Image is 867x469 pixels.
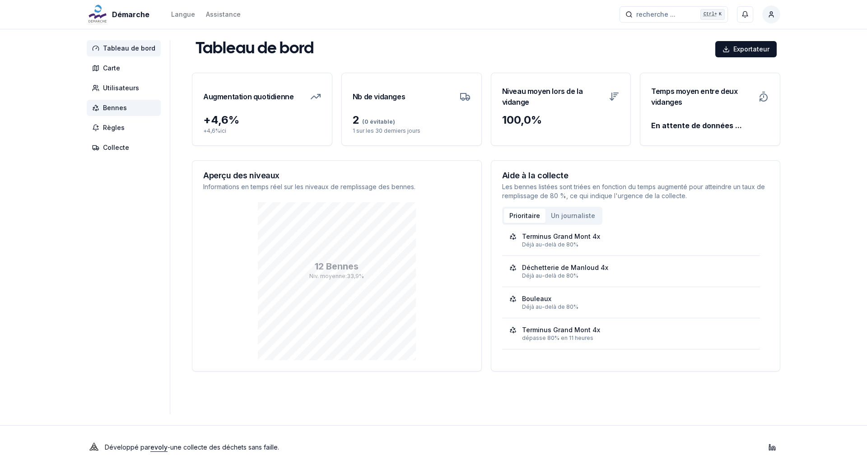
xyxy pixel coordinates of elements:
font: Utilisateurs [103,84,139,92]
font: ici [220,127,226,134]
font: + [203,113,211,126]
font: Assistance [206,10,241,18]
font: Aperçu des niveaux [203,171,280,180]
font: Bouleaux [522,295,551,302]
button: recherche ...Ctrl+K [620,6,728,23]
img: Logo Evoly [87,440,101,455]
font: Temps moyen entre deux vidanges [651,87,737,107]
font: Informations en temps réel sur les niveaux de remplissage des bennes. [203,183,415,190]
font: Niveau moyen lors de la vidange [502,87,583,107]
font: Carte [103,64,120,72]
font: (0 évitable) [362,118,395,125]
font: sur les 30 derniers jours [356,127,420,134]
a: Déchetterie de Manloud 4xDéjà au-delà de 80% [509,263,753,279]
font: Terminus Grand Mont 4x [522,326,600,334]
a: Règles [87,120,164,136]
font: . [278,443,279,451]
font: % [215,127,220,134]
font: Collecte [103,144,129,151]
font: Aide à la collecte [502,171,569,180]
a: Carte [87,60,164,76]
button: Exportateur [715,41,777,57]
font: Prioritaire [509,212,540,219]
font: Développé par [105,443,150,451]
a: evoly [150,443,168,451]
font: Bennes [103,104,127,111]
a: Assistance [206,9,241,20]
font: 100,0 [502,113,531,126]
font: Règles [103,124,125,131]
font: + [203,127,207,134]
font: Déchetterie de Manloud 4x [522,264,608,271]
font: Déjà au-delà de 80% [522,303,578,310]
font: une collecte des déchets sans faille [170,443,278,451]
font: Tableau de bord [103,44,155,52]
font: 1 [353,127,355,134]
font: recherche ... [636,10,676,18]
a: Terminus Grand Mont 4xDéjà au-delà de 80% [509,232,753,248]
font: Démarche [112,10,149,19]
font: Terminus Grand Mont 4x [522,232,600,240]
a: Tableau de bord [87,40,164,56]
a: Collecte [87,139,164,156]
button: Langue [171,9,195,20]
font: Nb de vidanges [353,92,405,101]
font: Un journaliste [551,212,595,219]
font: Tableau de bord [196,42,314,56]
a: Terminus Grand Mont 4xdépasse 80% en 11 heures [509,325,753,342]
a: BouleauxDéjà au-delà de 80% [509,294,753,311]
font: En attente de données ... [651,121,742,130]
img: Logo Démarche [87,4,108,25]
font: % [531,113,542,126]
font: Langue [171,10,195,18]
font: dépasse 80% en 11 heures [522,334,593,341]
a: Bennes [87,100,164,116]
font: Déjà au-delà de 80% [522,241,578,248]
font: 4,6 [207,127,215,134]
font: 4,6 [211,113,228,126]
font: Déjà au-delà de 80% [522,272,578,279]
font: Exportateur [733,45,769,53]
a: Démarche [87,9,153,20]
font: Les bennes listées sont triées en fonction du temps augmenté pour atteindre un taux de remplissag... [502,183,765,200]
a: Utilisateurs [87,80,164,96]
font: % [228,113,239,126]
font: - [168,443,170,451]
font: 2 [353,113,359,126]
font: Augmentation quotidienne [203,92,294,101]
